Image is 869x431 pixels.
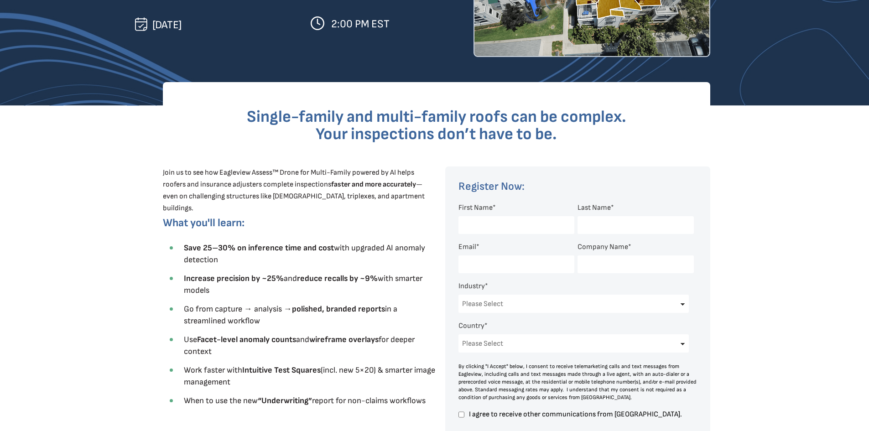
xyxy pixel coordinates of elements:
span: Your inspections don’t have to be. [316,125,557,144]
span: Use and for deeper context [184,335,415,356]
strong: wireframe overlays [309,335,379,344]
strong: Increase precision by ~25% [184,274,284,283]
span: Single-family and multi-family roofs can be complex. [247,107,626,127]
strong: Intuitive Test Squares [242,365,321,375]
span: and with smarter models [184,274,422,295]
strong: “Underwriting” [258,396,312,405]
strong: faster and more accurately [331,180,416,189]
span: Email [458,243,476,251]
span: I agree to receive other communications from [GEOGRAPHIC_DATA]. [468,410,694,418]
span: Industry [458,282,485,291]
span: What you'll learn: [163,216,245,229]
div: By clicking "I Accept" below, I consent to receive telemarketing calls and text messages from Eag... [458,363,697,401]
span: Last Name [578,203,611,212]
span: Company Name [578,243,628,251]
span: Go from capture → analysis → in a streamlined workflow [184,304,397,326]
span: First Name [458,203,493,212]
span: Register Now: [458,180,525,193]
input: I agree to receive other communications from [GEOGRAPHIC_DATA]. [458,410,464,419]
span: 2:00 PM EST [331,17,390,31]
span: Join us to see how Eagleview Assess™ Drone for Multi-Family powered by AI helps roofers and insur... [163,168,425,213]
span: with upgraded AI anomaly detection [184,243,425,265]
strong: polished, branded reports [292,304,385,314]
span: Country [458,322,484,330]
span: When to use the new report for non-claims workflows [184,396,426,405]
strong: Save 25–30% on inference time and cost [184,243,334,253]
strong: reduce recalls by ~9% [297,274,378,283]
span: Work faster with (incl. new 5×20) & smarter image management [184,365,435,387]
span: [DATE] [152,18,182,31]
strong: Facet-level anomaly counts [197,335,296,344]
